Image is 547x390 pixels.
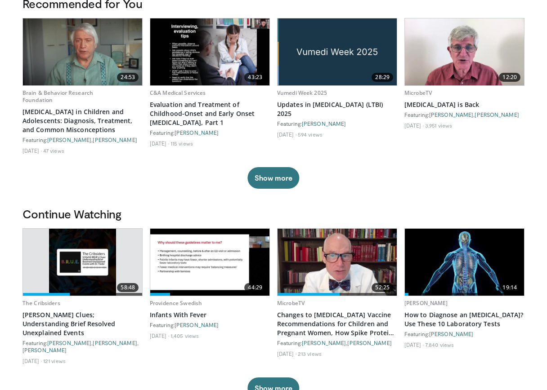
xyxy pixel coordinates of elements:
[247,167,299,189] button: Show more
[278,229,397,296] a: 52:25
[347,340,391,346] a: [PERSON_NAME]
[277,339,397,346] div: Featuring: ,
[405,229,524,296] img: 94354a42-e356-4408-ae03-74466ea68b7a.620x360_q85_upscale.jpg
[277,100,397,118] a: Updates in [MEDICAL_DATA] (LTBI) 2025
[150,229,269,296] img: 6b57036b-0d33-476f-b455-37567a02cb46.620x360_q85_upscale.jpg
[429,331,473,337] a: [PERSON_NAME]
[170,332,199,339] li: 1,405 views
[150,18,269,85] img: 9c1ea151-7f89-42e7-b0fb-c17652802da6.620x360_q85_upscale.jpg
[22,136,143,143] div: Featuring: ,
[170,140,193,147] li: 115 views
[425,122,452,129] li: 3,951 views
[23,229,142,296] a: 58:48
[404,341,424,348] li: [DATE]
[22,207,525,221] h3: Continue Watching
[47,340,91,346] a: [PERSON_NAME]
[405,18,524,85] img: 537ec807-323d-43b7-9fe0-bad00a6af604.620x360_q85_upscale.jpg
[43,147,64,154] li: 47 views
[43,357,66,364] li: 121 views
[277,89,327,97] a: Vumedi Week 2025
[278,229,397,296] img: 09ca797f-bd9e-4d6c-8307-bf2de00519f1.620x360_q85_upscale.jpg
[277,310,397,337] a: Changes to [MEDICAL_DATA] Vaccine Recommendations for Children and Pregnant Women, How Spike Prot...
[150,310,270,319] a: Infants With Fever
[475,111,519,118] a: [PERSON_NAME]
[22,357,42,364] li: [DATE]
[372,283,393,292] span: 52:25
[404,299,448,307] a: [PERSON_NAME]
[429,111,473,118] a: [PERSON_NAME]
[277,299,305,307] a: MicrobeTV
[150,129,270,136] div: Featuring:
[150,140,169,147] li: [DATE]
[278,18,397,85] a: 28:29
[175,322,219,328] a: [PERSON_NAME]
[117,73,139,82] span: 24:53
[22,347,67,353] a: [PERSON_NAME]
[278,18,397,85] img: 13572674-fd52-486e-95fe-8da471687cb1.jpg.620x360_q85_upscale.jpg
[23,18,142,85] a: 24:53
[372,73,393,82] span: 28:29
[150,89,206,97] a: C&A Medical Services
[302,120,346,127] a: [PERSON_NAME]
[22,89,93,104] a: Brain & Behavior Research Foundation
[404,122,424,129] li: [DATE]
[150,18,269,85] a: 43:23
[175,129,219,136] a: [PERSON_NAME]
[425,341,454,348] li: 7,840 views
[277,131,296,138] li: [DATE]
[23,18,142,85] img: 5b8011c7-1005-4e73-bd4d-717c320f5860.620x360_q85_upscale.jpg
[22,310,143,337] a: [PERSON_NAME] Clues; Understanding Brief Resolved Unexplained Events
[47,137,91,143] a: [PERSON_NAME]
[150,229,269,296] a: 44:29
[93,137,137,143] a: [PERSON_NAME]
[277,350,296,357] li: [DATE]
[150,100,270,127] a: Evaluation and Treatment of Childhood-Onset and Early Onset [MEDICAL_DATA], Part 1
[404,111,525,118] div: Featuring: ,
[150,299,202,307] a: Providence Swedish
[150,332,169,339] li: [DATE]
[244,283,266,292] span: 44:29
[405,18,524,85] a: 12:20
[22,339,143,354] div: Featuring: , ,
[93,340,137,346] a: [PERSON_NAME]
[404,310,525,328] a: How to Diagnose an [MEDICAL_DATA]? Use These 10 Laboratory Tests
[277,120,397,127] div: Featuring:
[404,100,525,109] a: [MEDICAL_DATA] is Back
[49,229,116,296] img: bd731331-7df4-4c41-9192-15acaf2514b6.620x360_q85_upscale.jpg
[22,299,60,307] a: The Cribsiders
[117,283,139,292] span: 58:48
[150,321,270,328] div: Featuring:
[298,350,322,357] li: 213 views
[404,89,432,97] a: MicrobeTV
[499,283,520,292] span: 19:14
[22,107,143,134] a: [MEDICAL_DATA] in Children and Adolescents: Diagnosis, Treatment, and Common Misconceptions
[404,330,525,337] div: Featuring:
[298,131,323,138] li: 594 views
[499,73,520,82] span: 12:20
[244,73,266,82] span: 43:23
[405,229,524,296] a: 19:14
[302,340,346,346] a: [PERSON_NAME]
[22,147,42,154] li: [DATE]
